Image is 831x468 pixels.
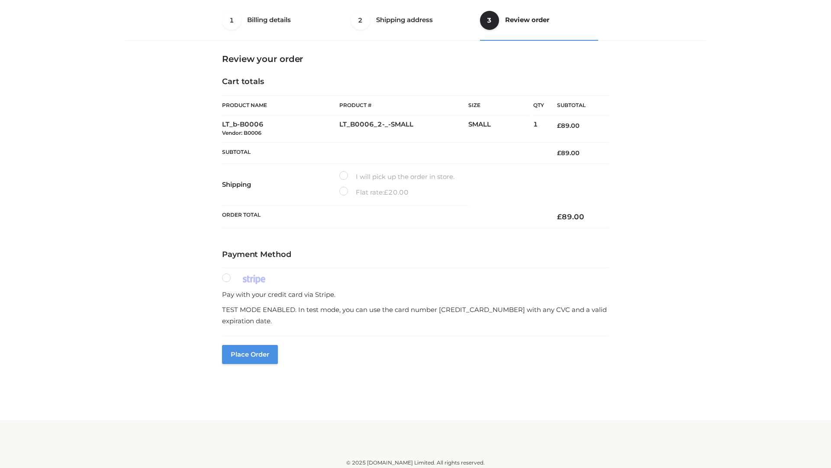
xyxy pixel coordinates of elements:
small: Vendor: B0006 [222,130,261,136]
label: I will pick up the order in store. [339,171,454,182]
p: TEST MODE ENABLED. In test mode, you can use the card number [CREDIT_CARD_NUMBER] with any CVC an... [222,304,609,326]
span: £ [557,149,561,157]
bdi: 89.00 [557,149,580,157]
bdi: 89.00 [557,122,580,130]
td: SMALL [468,115,533,143]
td: LT_B0006_2-_-SMALL [339,115,468,143]
th: Subtotal [544,96,609,115]
td: LT_b-B0006 [222,115,339,143]
bdi: 20.00 [384,188,409,196]
p: Pay with your credit card via Stripe. [222,289,609,300]
th: Qty [533,95,544,115]
th: Size [468,96,529,115]
h4: Cart totals [222,77,609,87]
h4: Payment Method [222,250,609,260]
th: Shipping [222,164,339,205]
label: Flat rate: [339,187,409,198]
th: Order Total [222,205,544,228]
h3: Review your order [222,54,609,64]
button: Place order [222,345,278,364]
span: £ [384,188,388,196]
th: Product # [339,95,468,115]
td: 1 [533,115,544,143]
div: © 2025 [DOMAIN_NAME] Limited. All rights reserved. [129,458,702,467]
th: Product Name [222,95,339,115]
bdi: 89.00 [557,212,584,221]
span: £ [557,122,561,130]
th: Subtotal [222,142,544,163]
span: £ [557,212,562,221]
